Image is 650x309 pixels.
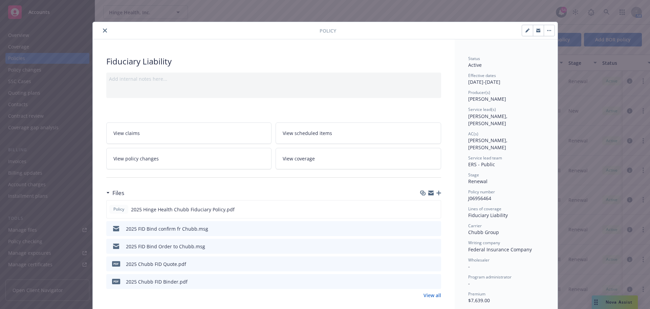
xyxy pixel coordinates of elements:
span: - [468,280,470,287]
a: View scheduled items [276,122,441,144]
span: [PERSON_NAME], [PERSON_NAME] [468,137,509,151]
div: Fiduciary Liability [106,56,441,67]
span: J06956464 [468,195,491,201]
div: 2025 Chubb FID Binder.pdf [126,278,188,285]
span: Policy [112,206,126,212]
span: Active [468,62,482,68]
div: 2025 Chubb FID Quote.pdf [126,260,186,268]
span: Stage [468,172,479,178]
button: preview file [432,225,438,232]
div: 2025 FID Bind Order to Chubb.msg [126,243,205,250]
span: Lines of coverage [468,206,501,212]
span: Service lead(s) [468,107,496,112]
div: 2025 FID Bind confirm fr Chubb.msg [126,225,208,232]
button: preview file [432,243,438,250]
span: Status [468,56,480,61]
span: Wholesaler [468,257,490,263]
span: Renewal [468,178,487,185]
button: close [101,26,109,35]
span: View coverage [283,155,315,162]
div: Add internal notes here... [109,75,438,82]
button: download file [421,225,427,232]
span: $7,639.00 [468,297,490,304]
span: Chubb Group [468,229,499,235]
button: preview file [432,278,438,285]
button: download file [421,243,427,250]
a: View all [424,292,441,299]
span: Writing company [468,240,500,246]
span: Program administrator [468,274,512,280]
span: [PERSON_NAME] [468,96,506,102]
div: Files [106,189,124,197]
span: pdf [112,261,120,266]
span: View claims [113,130,140,137]
span: Producer(s) [468,90,490,95]
span: 2025 Hinge Health Chubb Fiduciary Policy.pdf [131,206,235,213]
a: View policy changes [106,148,272,169]
a: View claims [106,122,272,144]
button: download file [421,206,427,213]
span: Service lead team [468,155,502,161]
span: - [468,263,470,270]
a: View coverage [276,148,441,169]
span: AC(s) [468,131,478,137]
span: Policy [320,27,336,34]
h3: Files [112,189,124,197]
span: View scheduled items [283,130,332,137]
span: pdf [112,279,120,284]
span: Policy number [468,189,495,195]
span: Carrier [468,223,482,229]
span: Premium [468,291,485,297]
span: View policy changes [113,155,159,162]
button: download file [421,278,427,285]
button: preview file [432,260,438,268]
button: preview file [432,206,438,213]
span: [PERSON_NAME], [PERSON_NAME] [468,113,509,127]
button: download file [421,260,427,268]
span: Effective dates [468,73,496,78]
div: [DATE] - [DATE] [468,73,544,85]
div: Fiduciary Liability [468,212,544,219]
span: ERS - Public [468,161,495,168]
span: Federal Insurance Company [468,246,532,253]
